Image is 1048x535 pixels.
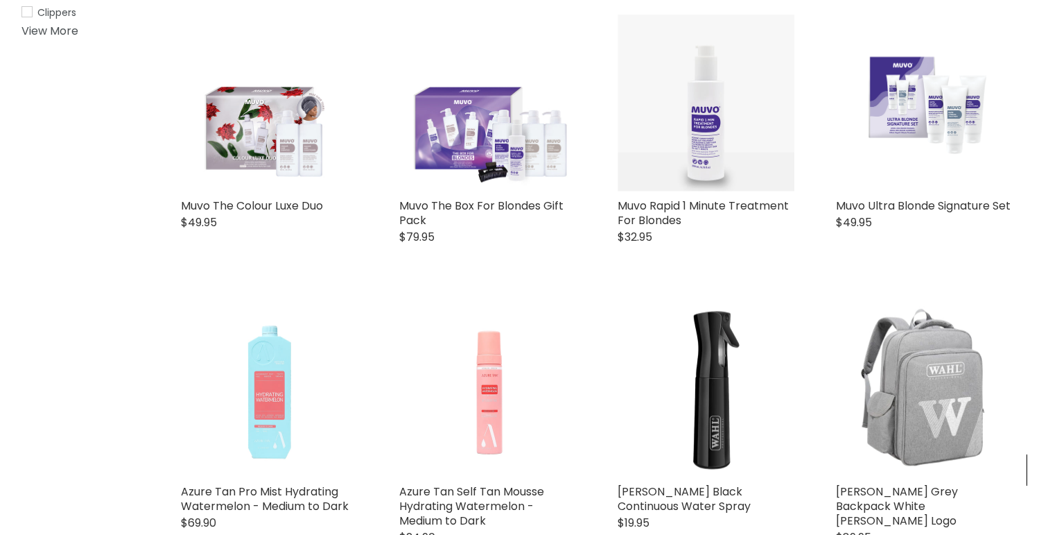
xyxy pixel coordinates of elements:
[836,214,872,230] span: $49.95
[181,484,349,514] a: Azure Tan Pro Mist Hydrating Watermelon - Medium to Dark
[21,23,78,39] a: View More
[399,229,435,245] span: $79.95
[618,15,794,192] img: Muvo Rapid 1 Minute Treatment For Blondes
[836,40,1013,167] img: Muvo Ultra Blonde Signature Set
[618,229,652,245] span: $32.95
[399,300,576,477] img: Azure Tan Self Tan Mousse Hydrating Watermelon - Medium to Dark
[399,484,544,529] a: Azure Tan Self Tan Mousse Hydrating Watermelon - Medium to Dark
[836,300,1013,477] img: Wahl Grey Backpack White Wahl Logo
[618,484,751,514] a: [PERSON_NAME] Black Continuous Water Spray
[181,198,323,214] a: Muvo The Colour Luxe Duo
[399,15,576,192] img: Muvo The Box For Blondes Gift Pack
[399,198,564,228] a: Muvo The Box For Blondes Gift Pack
[618,515,649,531] span: $19.95
[21,5,150,20] a: Clippers
[618,300,794,477] img: Wahl Black Continuous Water Spray
[399,300,576,477] a: Azure Tan Self Tan Mousse Hydrating Watermelon - Medium to Dark Azure Tan Self Tan Mousse Hydrati...
[181,515,216,531] span: $69.90
[181,214,217,230] span: $49.95
[181,15,358,192] img: Muvo The Colour Luxe Duo
[37,6,76,19] span: Clippers
[836,484,958,529] a: [PERSON_NAME] Grey Backpack White [PERSON_NAME] Logo
[836,15,1013,192] a: Muvo Ultra Blonde Signature Set
[181,300,358,477] img: Azure Tan Pro Mist Hydrating Watermelon - Medium to Dark
[836,198,1011,214] a: Muvo Ultra Blonde Signature Set
[618,198,789,228] a: Muvo Rapid 1 Minute Treatment For Blondes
